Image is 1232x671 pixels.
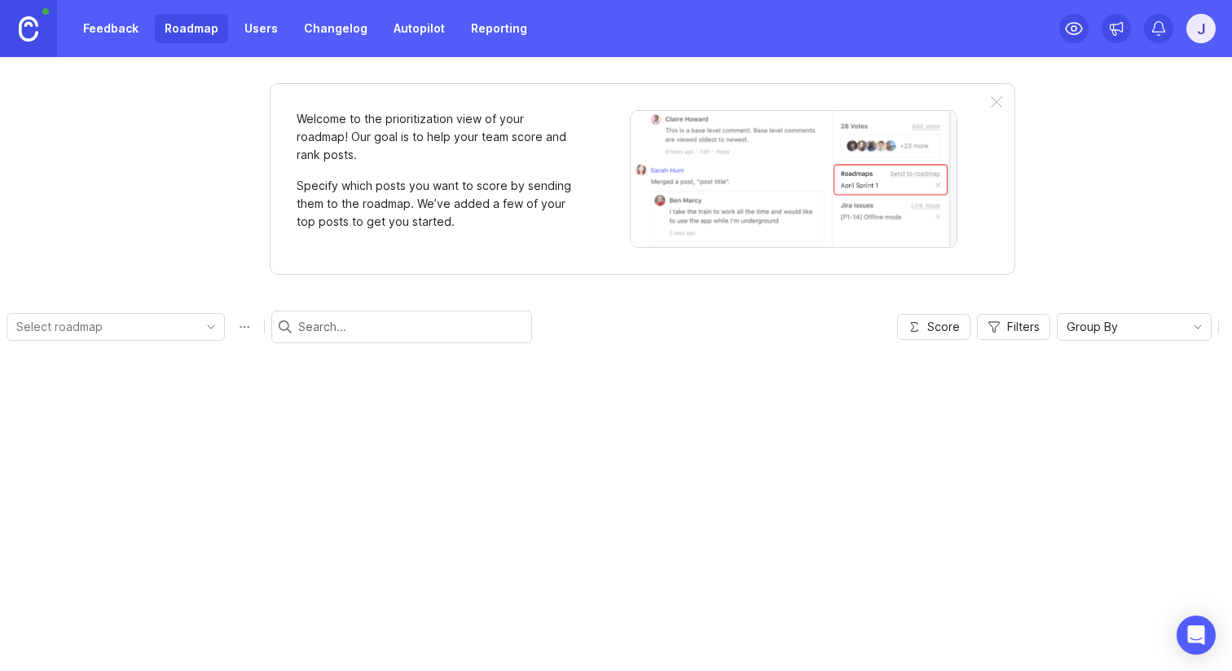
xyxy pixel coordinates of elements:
span: Score [927,319,960,335]
a: Users [235,14,288,43]
span: Group By [1067,318,1118,336]
svg: toggle icon [198,320,224,333]
p: Welcome to the prioritization view of your roadmap! Our goal is to help your team score and rank ... [297,110,574,164]
a: Autopilot [384,14,455,43]
p: Specify which posts you want to score by sending them to the roadmap. We’ve added a few of your t... [297,177,574,231]
svg: toggle icon [1185,320,1211,333]
div: toggle menu [1057,313,1212,341]
button: Roadmap options [231,314,257,340]
button: j [1186,14,1216,43]
a: Feedback [73,14,148,43]
span: Filters [1007,319,1040,335]
button: Score [897,314,970,340]
img: When viewing a post, you can send it to a roadmap [630,110,957,248]
img: Canny Home [19,16,38,42]
a: Reporting [461,14,537,43]
div: toggle menu [7,313,225,341]
input: Select roadmap [16,318,196,336]
a: Roadmap [155,14,228,43]
div: Open Intercom Messenger [1177,616,1216,655]
input: Search... [298,318,525,336]
a: Changelog [294,14,377,43]
button: Filters [977,314,1050,340]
